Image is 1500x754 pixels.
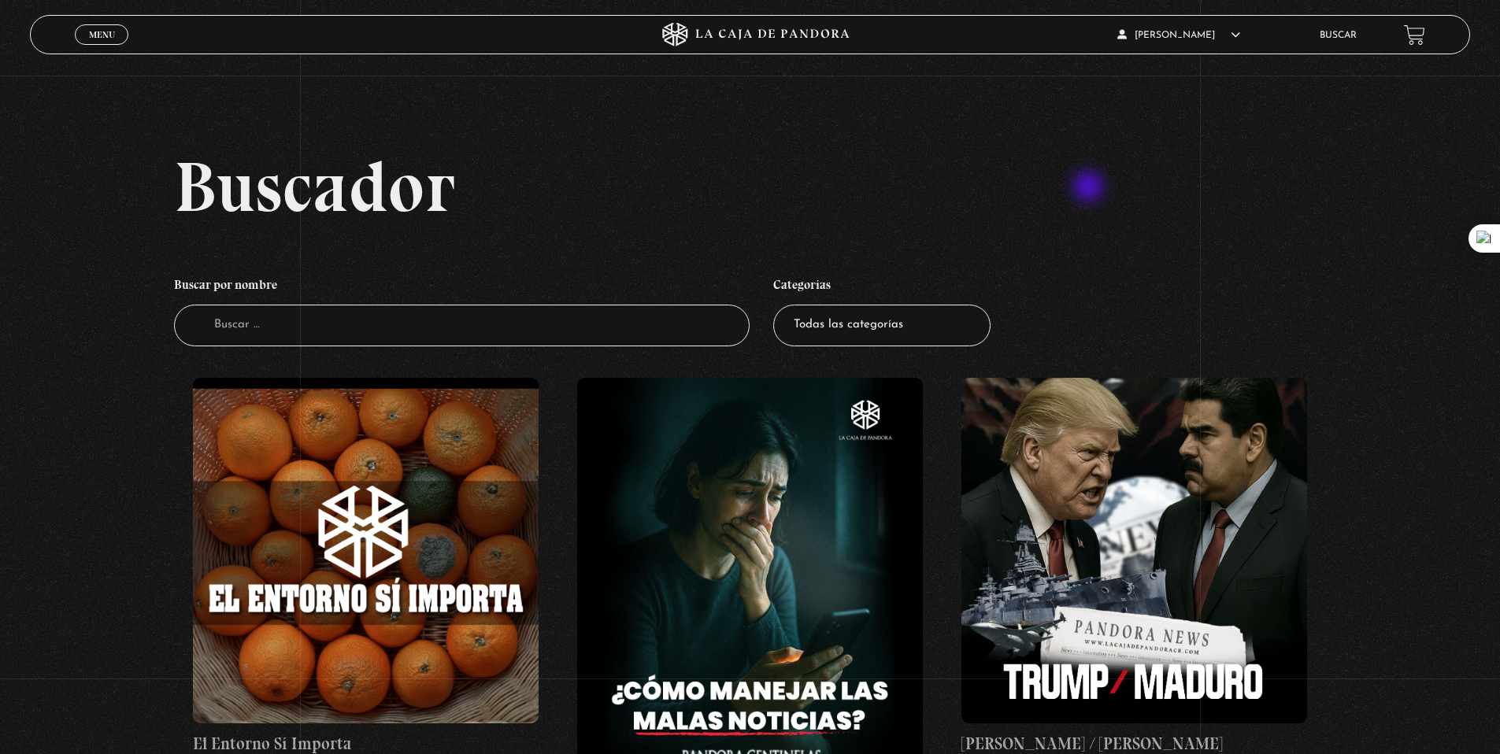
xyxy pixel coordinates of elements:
a: View your shopping cart [1404,24,1425,46]
span: Menu [89,30,115,39]
h2: Buscador [174,151,1470,222]
span: [PERSON_NAME] [1117,31,1240,40]
h4: Buscar por nombre [174,269,750,305]
a: Buscar [1320,31,1357,40]
span: Cerrar [83,43,120,54]
h4: Categorías [773,269,991,305]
